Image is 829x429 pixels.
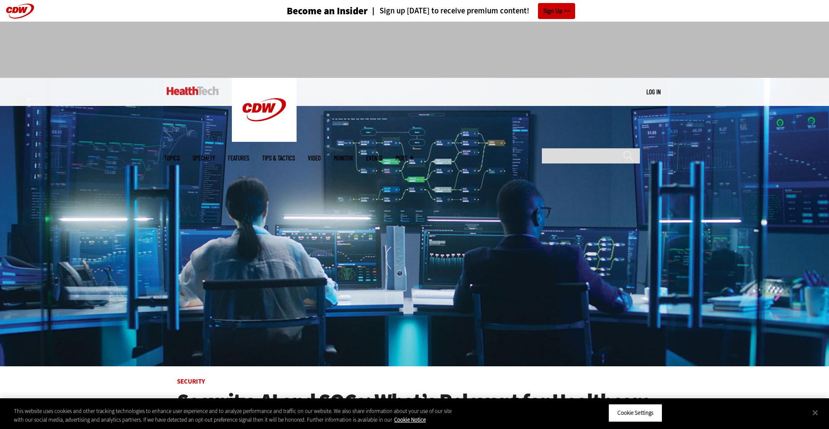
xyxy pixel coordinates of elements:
iframe: advertisement [257,30,572,69]
span: More [396,155,414,161]
a: CDW [232,135,297,144]
a: More information about your privacy [394,416,426,423]
a: Events [366,155,383,161]
a: Log in [646,88,661,96]
a: MonITor [334,155,353,161]
img: Home [167,86,219,95]
a: Tips & Tactics [262,155,295,161]
div: User menu [646,87,661,96]
span: Topics [164,155,180,161]
span: Specialty [193,155,215,161]
h3: Become an Insider [287,6,368,16]
img: Home [232,78,297,142]
a: Become an Insider [254,6,368,16]
a: Sign up [DATE] to receive premium content! [368,7,529,15]
a: Video [308,155,321,161]
a: Sign Up [538,3,575,19]
a: Features [228,155,249,161]
div: This website uses cookies and other tracking technologies to enhance user experience and to analy... [14,407,456,424]
a: Security [177,377,205,386]
button: Close [806,403,825,422]
button: Cookie Settings [608,404,662,422]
